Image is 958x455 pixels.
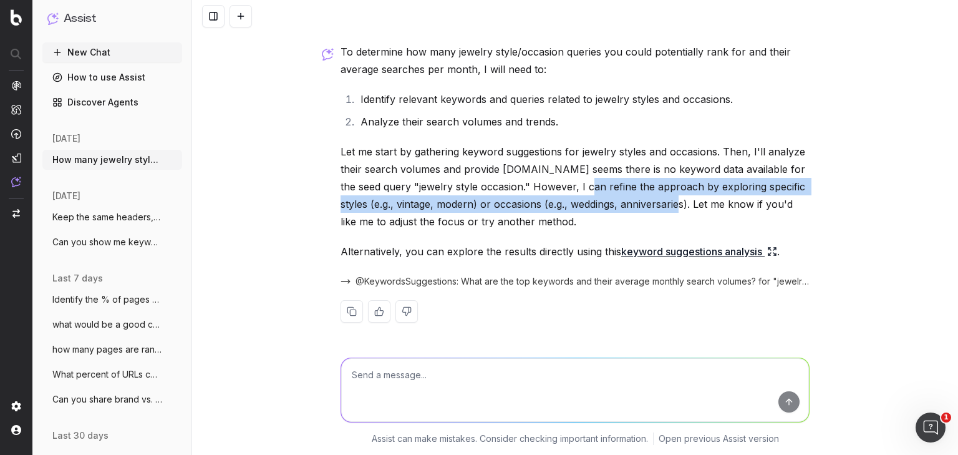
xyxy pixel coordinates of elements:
span: [DATE] [52,132,80,145]
span: how many pages are ranking for the term [52,343,162,356]
img: Botify assist logo [322,48,334,61]
p: To determine how many jewelry style/occasion queries you could potentially rank for and their ave... [341,43,810,78]
img: Switch project [12,209,20,218]
button: How many jewelry style/occasion queries [42,150,182,170]
img: Activation [11,129,21,139]
span: what would be a good category name for a [52,318,162,331]
p: Assist can make mistakes. Consider checking important information. [372,433,648,445]
h1: Assist [64,10,96,27]
button: what would be a good category name for a [42,315,182,335]
button: Keep the same headers, but make the foll [42,207,182,227]
span: Can you share brand vs. non brand clicks [52,393,162,406]
img: Intelligence [11,104,21,115]
span: Can you show me keywords that have [PERSON_NAME] [52,236,162,248]
img: Analytics [11,81,21,91]
span: last 30 days [52,429,109,442]
img: Studio [11,153,21,163]
span: [DATE] [52,190,80,202]
span: What percent of URLs containing "collect [52,368,162,381]
li: Identify relevant keywords and queries related to jewelry styles and occasions. [357,91,810,108]
img: Assist [47,12,59,24]
a: Discover Agents [42,92,182,112]
span: 1 [941,413,951,423]
a: How to use Assist [42,67,182,87]
a: keyword suggestions analysis [621,243,777,260]
button: What percent of URLs containing "collect [42,364,182,384]
img: Assist [11,177,21,187]
li: Analyze their search volumes and trends. [357,113,810,130]
p: Let me start by gathering keyword suggestions for jewelry styles and occasions. Then, I'll analyz... [341,143,810,230]
button: Assist [47,10,177,27]
button: Identify the % of pages on site with les [42,290,182,310]
span: last 7 days [52,272,103,285]
span: How many jewelry style/occasion queries [52,154,162,166]
img: My account [11,425,21,435]
span: @KeywordsSuggestions: What are the top keywords and their average monthly search volumes? for "je... [356,275,810,288]
span: Identify the % of pages on site with les [52,293,162,306]
button: Can you show me keywords that have [PERSON_NAME] [42,232,182,252]
button: Can you share brand vs. non brand clicks [42,389,182,409]
button: @KeywordsSuggestions: What are the top keywords and their average monthly search volumes? for "je... [341,275,810,288]
button: New Chat [42,42,182,62]
p: Alternatively, you can explore the results directly using this . [341,243,810,260]
span: Keep the same headers, but make the foll [52,211,162,223]
button: how many pages are ranking for the term [42,340,182,360]
a: Open previous Assist version [659,433,779,445]
img: Botify logo [11,9,22,26]
iframe: Intercom live chat [916,413,946,443]
img: Setting [11,401,21,411]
